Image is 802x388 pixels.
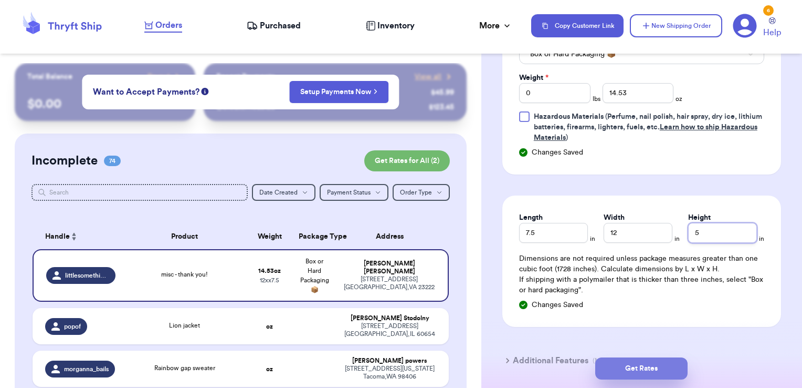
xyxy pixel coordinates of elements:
[534,113,604,120] span: Hazardous Materials
[27,96,183,113] p: $ 0.00
[247,19,301,32] a: Purchased
[266,366,273,372] strong: oz
[147,72,170,82] span: Payout
[31,152,98,169] h2: Incomplete
[590,234,595,243] span: in
[519,274,764,295] p: If shipping with a polymailer that is thicker than three inches, select "Box or hard packaging".
[595,358,688,380] button: Get Rates
[259,189,298,196] span: Date Created
[31,184,248,201] input: Search
[104,156,121,166] span: 74
[519,253,764,295] div: Dimensions are not required unless package measures greater than one cubic foot (1728 inches). Ca...
[216,72,275,82] p: Recent Payments
[630,14,722,37] button: New Shipping Order
[415,72,441,82] span: View all
[532,147,583,158] span: Changes Saved
[343,365,436,381] div: [STREET_ADDRESS][US_STATE] Tacoma , WA 98406
[247,224,292,249] th: Weight
[532,300,583,310] span: Changes Saved
[147,72,183,82] a: Payout
[320,184,388,201] button: Payment Status
[759,234,764,243] span: in
[393,184,450,201] button: Order Type
[377,19,415,32] span: Inventory
[260,19,301,32] span: Purchased
[292,224,337,249] th: Package Type
[169,322,200,329] span: Lion jacket
[343,322,436,338] div: [STREET_ADDRESS] [GEOGRAPHIC_DATA] , IL 60654
[258,268,281,274] strong: 14.53 oz
[431,87,454,98] div: $ 45.99
[519,212,543,223] label: Length
[337,224,449,249] th: Address
[327,189,371,196] span: Payment Status
[144,19,182,33] a: Orders
[366,19,415,32] a: Inventory
[415,72,454,82] a: View all
[429,102,454,113] div: $ 123.45
[289,81,388,103] button: Setup Payments Now
[154,365,215,371] span: Rainbow gap sweater
[300,258,329,293] span: Box or Hard Packaging 📦
[161,271,208,278] span: misc - thank you!
[364,150,450,171] button: Get Rates for All (2)
[530,49,616,59] span: Box or Hard Packaging 📦
[252,184,315,201] button: Date Created
[674,234,680,243] span: in
[519,44,764,64] button: Box or Hard Packaging 📦
[733,14,757,38] a: 6
[343,275,435,291] div: [STREET_ADDRESS] [GEOGRAPHIC_DATA] , VA 23222
[93,86,199,98] span: Want to Accept Payments?
[400,189,432,196] span: Order Type
[593,95,600,103] span: lbs
[70,230,78,243] button: Sort ascending
[65,271,110,280] span: littlesomethingsrva
[155,19,182,32] span: Orders
[519,73,548,83] label: Weight
[763,26,781,39] span: Help
[534,113,762,141] span: (Perfume, nail polish, hair spray, dry ice, lithium batteries, firearms, lighters, fuels, etc. )
[64,365,109,373] span: morganna_bails
[343,260,435,275] div: [PERSON_NAME] [PERSON_NAME]
[122,224,247,249] th: Product
[479,19,512,32] div: More
[343,357,436,365] div: [PERSON_NAME] powers
[676,95,682,103] span: oz
[260,277,279,283] span: 12 x x 7.5
[64,322,81,331] span: popof
[763,5,774,16] div: 6
[45,231,70,242] span: Handle
[763,17,781,39] a: Help
[343,314,436,322] div: [PERSON_NAME] Stodolny
[688,212,711,223] label: Height
[266,323,273,330] strong: oz
[27,72,72,82] p: Total Balance
[531,14,624,37] button: Copy Customer Link
[300,87,377,97] a: Setup Payments Now
[604,212,625,223] label: Width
